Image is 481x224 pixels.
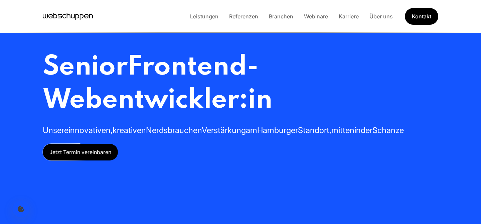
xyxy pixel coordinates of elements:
span: Frontend-Webentwickler:in [43,54,272,114]
span: brauchen [168,125,202,135]
span: Standort, [298,125,331,135]
span: Nerds [146,125,168,135]
span: der [361,125,372,135]
span: Unsere [43,125,68,135]
a: Get Started [405,8,438,25]
span: in [354,125,361,135]
a: Referenzen [224,13,264,20]
span: Senior [43,54,127,81]
span: kreativen [113,125,146,135]
a: Visit main page [43,11,93,21]
a: Webinare [299,13,333,20]
a: Leistungen [185,13,224,20]
span: am [246,125,257,135]
a: Über uns [364,13,398,20]
a: Branchen [264,13,299,20]
span: Hamburger [257,125,298,135]
button: Open cookie settings [13,201,29,217]
a: Karriere [333,13,364,20]
span: innovativen, [68,125,113,135]
span: mitten [331,125,354,135]
span: Verstärkung [202,125,246,135]
span: Schanze [372,125,404,135]
a: Jetzt Termin vereinbaren [43,144,118,160]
